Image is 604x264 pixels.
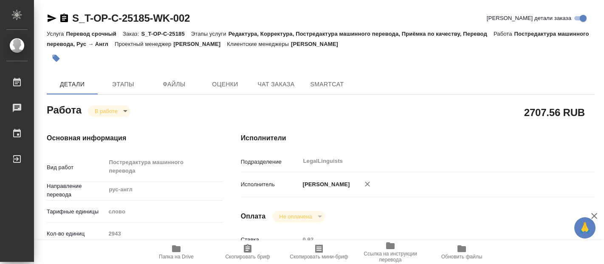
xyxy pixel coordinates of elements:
[92,108,120,115] button: В работе
[173,41,227,47] p: [PERSON_NAME]
[524,105,585,119] h2: 2707.56 RUB
[574,217,596,238] button: 🙏
[141,240,212,264] button: Папка на Drive
[227,41,291,47] p: Клиентские менеджеры
[105,204,223,219] div: слово
[103,79,144,90] span: Этапы
[47,102,82,117] h2: Работа
[47,31,66,37] p: Услуга
[191,31,229,37] p: Этапы услуги
[426,240,497,264] button: Обновить файлы
[105,227,223,240] input: Пустое поле
[52,79,93,90] span: Детали
[47,207,105,216] p: Тарифные единицы
[307,79,347,90] span: SmartCat
[205,79,246,90] span: Оценки
[59,13,69,23] button: Скопировать ссылку
[47,163,105,172] p: Вид работ
[494,31,514,37] p: Работа
[291,41,344,47] p: [PERSON_NAME]
[154,79,195,90] span: Файлы
[115,41,173,47] p: Проектный менеджер
[441,254,483,260] span: Обновить файлы
[212,240,283,264] button: Скопировать бриф
[47,133,207,143] h4: Основная информация
[241,211,266,221] h4: Оплата
[272,211,325,222] div: В работе
[229,31,494,37] p: Редактура, Корректура, Постредактура машинного перевода, Приёмка по качеству, Перевод
[225,254,270,260] span: Скопировать бриф
[487,14,571,23] span: [PERSON_NAME] детали заказа
[360,251,421,263] span: Ссылка на инструкции перевода
[300,180,350,189] p: [PERSON_NAME]
[241,133,595,143] h4: Исполнители
[358,175,377,193] button: Удалить исполнителя
[241,236,300,244] p: Ставка
[66,31,123,37] p: Перевод срочный
[283,240,355,264] button: Скопировать мини-бриф
[578,219,592,237] span: 🙏
[47,230,105,238] p: Кол-во единиц
[47,49,65,68] button: Добавить тэг
[141,31,191,37] p: S_T-OP-C-25185
[47,13,57,23] button: Скопировать ссылку для ЯМессенджера
[159,254,194,260] span: Папка на Drive
[256,79,296,90] span: Чат заказа
[277,213,314,220] button: Не оплачена
[300,233,565,246] input: Пустое поле
[72,12,190,24] a: S_T-OP-C-25185-WK-002
[47,182,105,199] p: Направление перевода
[355,240,426,264] button: Ссылка на инструкции перевода
[88,105,130,117] div: В работе
[241,180,300,189] p: Исполнитель
[123,31,141,37] p: Заказ:
[241,158,300,166] p: Подразделение
[290,254,348,260] span: Скопировать мини-бриф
